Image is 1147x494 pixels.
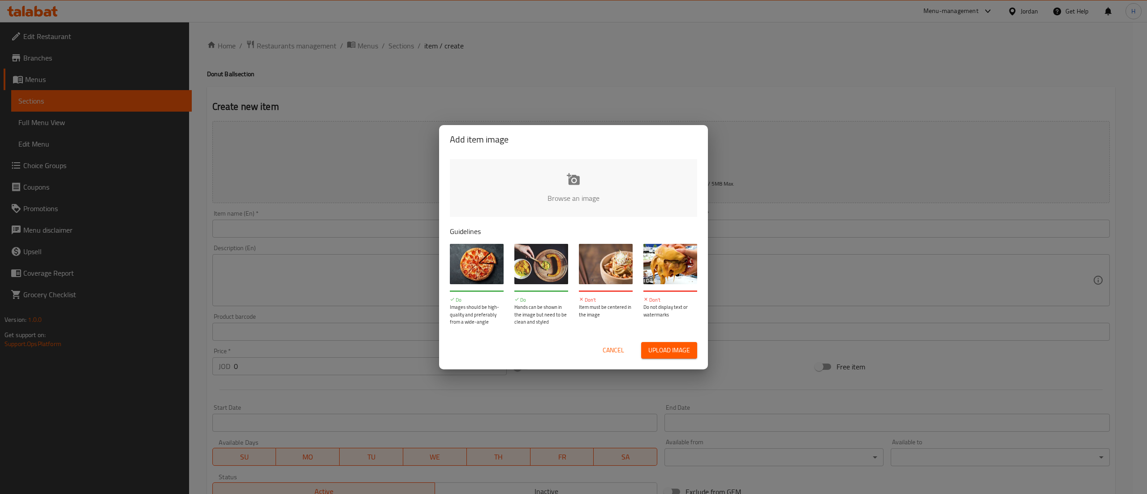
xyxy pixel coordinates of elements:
button: Cancel [599,342,628,359]
p: Item must be centered in the image [579,303,633,318]
p: Do [450,296,504,304]
img: guide-img-2@3x.jpg [514,244,568,284]
img: guide-img-4@3x.jpg [643,244,697,284]
img: guide-img-3@3x.jpg [579,244,633,284]
p: Hands can be shown in the image but need to be clean and styled [514,303,568,326]
p: Guidelines [450,226,697,237]
p: Don't [643,296,697,304]
h2: Add item image [450,132,697,147]
p: Don't [579,296,633,304]
p: Do not display text or watermarks [643,303,697,318]
span: Cancel [603,345,624,356]
button: Upload image [641,342,697,359]
p: Images should be high-quality and preferably from a wide-angle [450,303,504,326]
p: Do [514,296,568,304]
span: Upload image [648,345,690,356]
img: guide-img-1@3x.jpg [450,244,504,284]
